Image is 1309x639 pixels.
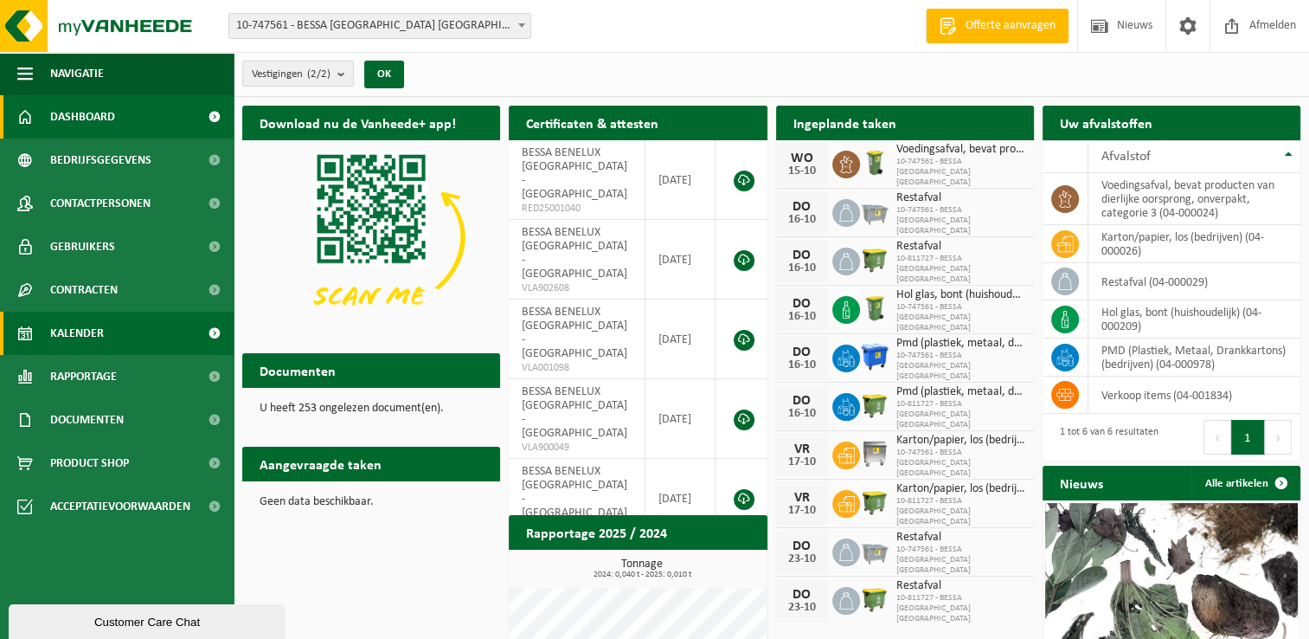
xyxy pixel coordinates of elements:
[961,17,1060,35] span: Offerte aanvragen
[896,337,1025,351] span: Pmd (plastiek, metaal, drankkartons) (bedrijven)
[896,579,1025,593] span: Restafval
[50,442,129,485] span: Product Shop
[638,549,766,584] a: Bekijk rapportage
[242,61,354,87] button: Vestigingen(2/2)
[1101,150,1151,164] span: Afvalstof
[785,408,819,420] div: 16-10
[785,602,819,614] div: 23-10
[522,146,627,201] span: BESSA BENELUX [GEOGRAPHIC_DATA] - [GEOGRAPHIC_DATA]
[860,294,889,323] img: WB-0240-HPE-GN-50
[785,165,819,177] div: 15-10
[785,297,819,311] div: DO
[1265,420,1292,455] button: Next
[1203,420,1231,455] button: Previous
[896,385,1025,399] span: Pmd (plastiek, metaal, drankkartons) (bedrijven)
[1088,173,1300,225] td: voedingsafval, bevat producten van dierlijke oorsprong, onverpakt, categorie 3 (04-000024)
[785,214,819,226] div: 16-10
[50,182,151,225] span: Contactpersonen
[1051,418,1158,456] div: 1 tot 6 van 6 resultaten
[785,588,819,602] div: DO
[860,536,889,565] img: WB-2500-GAL-GY-01
[1231,420,1265,455] button: 1
[50,139,151,182] span: Bedrijfsgegevens
[50,52,104,95] span: Navigatie
[896,288,1025,302] span: Hol glas, bont (huishoudelijk)
[522,385,627,440] span: BESSA BENELUX [GEOGRAPHIC_DATA] - [GEOGRAPHIC_DATA]
[1088,300,1300,339] td: hol glas, bont (huishoudelijk) (04-000209)
[860,342,889,371] img: WB-1100-HPE-BE-01
[9,601,289,639] iframe: chat widget
[896,157,1025,188] span: 10-747561 - BESSA [GEOGRAPHIC_DATA] [GEOGRAPHIC_DATA]
[522,202,632,216] span: RED25001040
[896,143,1025,157] span: Voedingsafval, bevat producten van dierlijke oorsprong, onverpakt, categorie 3
[785,359,819,371] div: 16-10
[785,262,819,274] div: 16-10
[1088,339,1300,377] td: PMD (Plastiek, Metaal, Drankkartons) (bedrijven) (04-000978)
[785,491,819,505] div: VR
[896,240,1025,254] span: Restafval
[926,9,1068,43] a: Offerte aanvragen
[896,448,1025,479] span: 10-747561 - BESSA [GEOGRAPHIC_DATA] [GEOGRAPHIC_DATA]
[896,496,1025,527] span: 10-811727 - BESSA [GEOGRAPHIC_DATA] [GEOGRAPHIC_DATA]
[785,345,819,359] div: DO
[896,191,1025,205] span: Restafval
[517,558,767,579] h3: Tonnage
[50,268,118,312] span: Contracten
[260,403,483,415] p: U heeft 253 ongelezen document(en).
[860,487,889,517] img: WB-1100-HPE-GN-50
[50,485,190,528] span: Acceptatievoorwaarden
[364,61,404,88] button: OK
[785,553,819,565] div: 23-10
[860,584,889,614] img: WB-1100-HPE-GN-50
[896,434,1025,448] span: Karton/papier, los (bedrijven)
[50,95,115,139] span: Dashboard
[307,68,330,80] count: (2/2)
[896,205,1025,236] span: 10-747561 - BESSA [GEOGRAPHIC_DATA] [GEOGRAPHIC_DATA]
[785,456,819,468] div: 17-10
[776,106,914,139] h2: Ingeplande taken
[242,447,399,481] h2: Aangevraagde taken
[896,482,1025,496] span: Karton/papier, los (bedrijven)
[645,379,716,459] td: [DATE]
[522,306,627,360] span: BESSA BENELUX [GEOGRAPHIC_DATA] - [GEOGRAPHIC_DATA]
[229,14,530,38] span: 10-747561 - BESSA BENELUX NV - KORTRIJK
[785,442,819,456] div: VR
[260,496,483,508] p: Geen data beschikbaar.
[50,398,124,442] span: Documenten
[860,148,889,177] img: WB-0140-HPE-GN-50
[645,220,716,300] td: [DATE]
[1088,263,1300,300] td: restafval (04-000029)
[645,459,716,539] td: [DATE]
[785,394,819,408] div: DO
[522,361,632,375] span: VLA001098
[896,399,1025,430] span: 10-811727 - BESSA [GEOGRAPHIC_DATA] [GEOGRAPHIC_DATA]
[509,515,684,549] h2: Rapportage 2025 / 2024
[785,152,819,165] div: WO
[1088,225,1300,263] td: karton/papier, los (bedrijven) (04-000026)
[228,13,531,39] span: 10-747561 - BESSA BENELUX NV - KORTRIJK
[896,545,1025,576] span: 10-747561 - BESSA [GEOGRAPHIC_DATA] [GEOGRAPHIC_DATA]
[522,226,627,281] span: BESSA BENELUX [GEOGRAPHIC_DATA] - [GEOGRAPHIC_DATA]
[517,571,767,579] span: 2024: 0,040 t - 2025: 0,010 t
[1191,466,1299,500] a: Alle artikelen
[50,225,115,268] span: Gebruikers
[242,140,500,334] img: Download de VHEPlus App
[860,439,889,468] img: WB-1100-GAL-GY-04
[645,140,716,220] td: [DATE]
[645,300,716,379] td: [DATE]
[242,106,473,139] h2: Download nu de Vanheede+ app!
[1043,466,1120,500] h2: Nieuws
[1088,377,1300,414] td: verkoop items (04-001834)
[50,355,117,398] span: Rapportage
[860,245,889,274] img: WB-1100-HPE-GN-50
[860,197,889,226] img: WB-2500-GAL-GY-01
[896,254,1025,285] span: 10-811727 - BESSA [GEOGRAPHIC_DATA] [GEOGRAPHIC_DATA]
[242,353,353,387] h2: Documenten
[896,593,1025,624] span: 10-811727 - BESSA [GEOGRAPHIC_DATA] [GEOGRAPHIC_DATA]
[785,539,819,553] div: DO
[896,302,1025,333] span: 10-747561 - BESSA [GEOGRAPHIC_DATA] [GEOGRAPHIC_DATA]
[1043,106,1170,139] h2: Uw afvalstoffen
[785,200,819,214] div: DO
[785,505,819,517] div: 17-10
